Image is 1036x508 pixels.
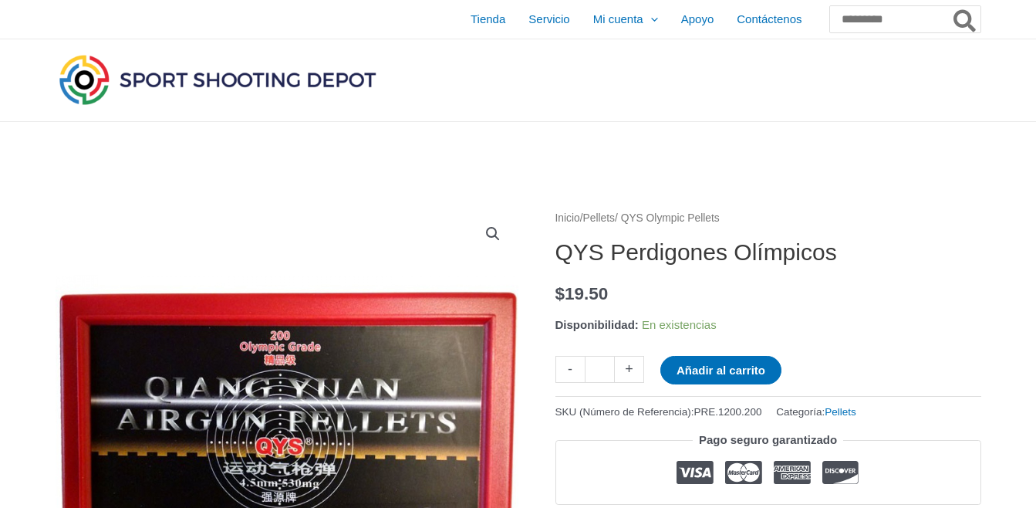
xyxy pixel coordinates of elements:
a: - [555,356,585,383]
span: PRE.1200.200 [694,406,762,418]
a: Ver galería de imágenes a pantalla completa [479,220,507,248]
span: Disponibilidad: [555,318,639,331]
span: Categoría: [776,402,856,422]
bdi: 19.50 [555,284,609,303]
a: + [615,356,644,383]
img: Depósito de tiro deportivo [56,51,380,108]
input: Cantidad de producto [585,356,615,383]
button: Buscar [950,6,980,32]
button: Añadir al carrito [660,356,781,384]
span: En existencias [642,318,717,331]
a: Pellets [825,406,856,418]
legend: Pago seguro garantizado [693,429,843,451]
a: Pellets [583,212,615,224]
a: Inicio [555,212,580,224]
span: SKU (Número de Referencia): [555,402,762,422]
nav: Pan rallado [555,208,981,229]
h1: QYS Perdigones Olímpicos [555,239,981,266]
span: $ [555,284,565,303]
